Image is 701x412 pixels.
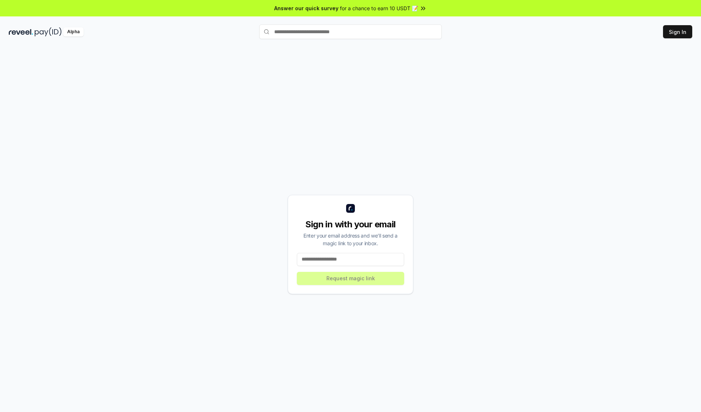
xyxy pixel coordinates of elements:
img: pay_id [35,27,62,36]
div: Alpha [63,27,84,36]
div: Sign in with your email [297,219,404,230]
img: reveel_dark [9,27,33,36]
div: Enter your email address and we’ll send a magic link to your inbox. [297,232,404,247]
span: Answer our quick survey [274,4,338,12]
span: for a chance to earn 10 USDT 📝 [340,4,418,12]
button: Sign In [663,25,692,38]
img: logo_small [346,204,355,213]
